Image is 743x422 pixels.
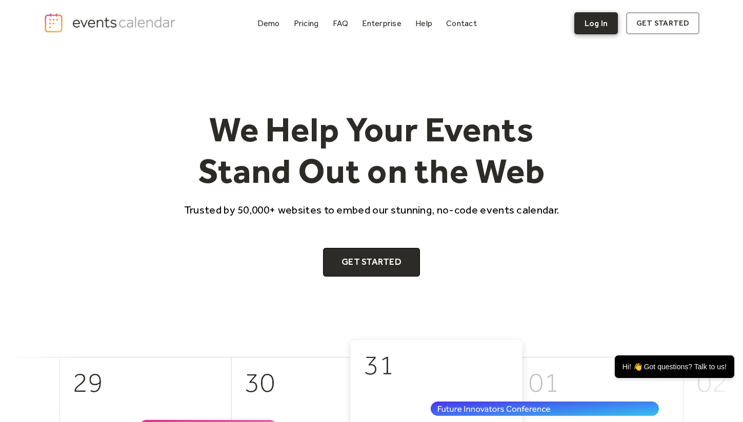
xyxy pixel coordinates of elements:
[358,16,405,30] a: Enterprise
[574,12,618,34] a: Log In
[175,202,569,217] p: Trusted by 50,000+ websites to embed our stunning, no-code events calendar.
[44,12,179,33] a: home
[175,109,569,192] h1: We Help Your Events Stand Out on the Web
[626,12,699,34] a: get started
[415,20,432,26] div: Help
[442,16,481,30] a: Contact
[362,20,401,26] div: Enterprise
[411,16,436,30] a: Help
[329,16,353,30] a: FAQ
[333,20,349,26] div: FAQ
[257,20,280,26] div: Demo
[446,20,477,26] div: Contact
[294,20,319,26] div: Pricing
[290,16,323,30] a: Pricing
[323,248,420,277] a: Get Started
[253,16,284,30] a: Demo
